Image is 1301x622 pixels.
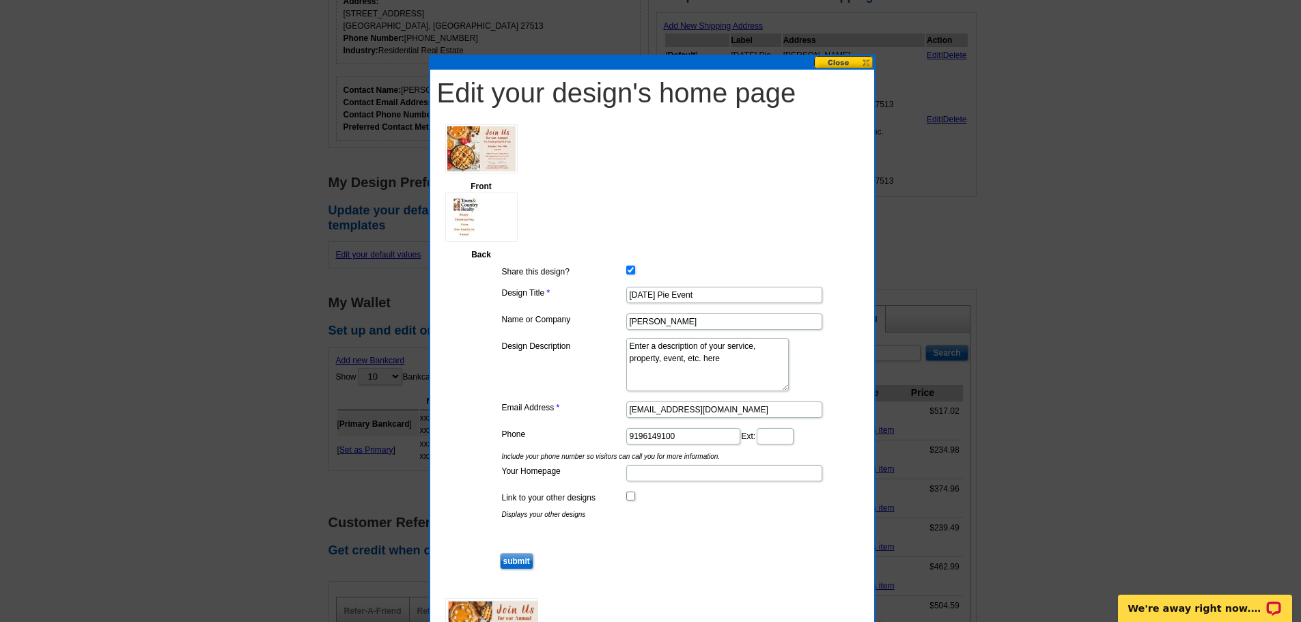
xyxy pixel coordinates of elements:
[502,340,625,352] label: Design Description
[502,401,625,414] label: Email Address
[445,124,518,173] img: small-thumb.jpg
[499,451,862,462] span: Include your phone number so visitors can call you for more information.
[502,313,625,326] label: Name or Company
[502,465,625,477] label: Your Homepage
[471,182,492,191] span: Front
[471,250,491,259] span: Back
[502,492,625,504] label: Link to your other designs
[502,428,625,440] label: Phone
[502,266,625,278] label: Share this design?
[626,338,789,391] textarea: Enter a description of your service, property, event, etc. here
[437,76,867,109] h1: Edit your design's home page
[499,425,862,446] dd: Ext:
[500,553,533,569] input: submit
[1109,579,1301,622] iframe: LiveChat chat widget
[502,287,625,299] label: Design Title
[499,509,862,520] span: Displays your other designs
[445,193,518,242] img: small-thumb.jpg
